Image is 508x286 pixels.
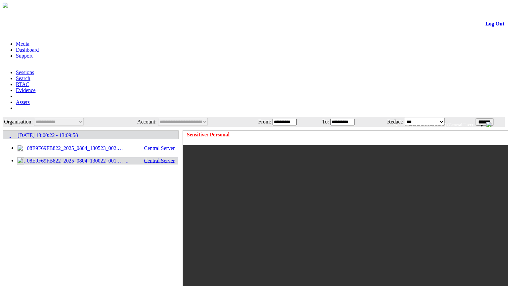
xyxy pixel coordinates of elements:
[248,118,272,126] td: From:
[16,53,33,59] a: Support
[25,158,126,164] span: 08E9F69FB822_2025_0804_130022_001.MP4
[16,75,30,81] a: Search
[17,158,178,163] a: 08E9F69FB822_2025_0804_130022_001.MP4 Central Server
[16,81,29,87] a: RTAC
[3,3,8,8] img: arrow-3.png
[17,157,24,165] img: video24_pre.svg
[486,122,491,127] img: bell24.png
[128,145,178,151] span: Central Server
[18,132,78,138] span: [DATE] 13:00:22 - 13:09:58
[4,131,178,138] a: [DATE] 13:00:22 - 13:09:58
[394,122,473,127] span: Welcome, [PERSON_NAME] (General User)
[122,118,157,126] td: Account:
[128,158,178,164] span: Central Server
[16,70,34,75] a: Sessions
[316,118,329,126] td: To:
[16,87,36,93] a: Evidence
[16,41,29,47] a: Media
[3,118,33,126] td: Organisation:
[16,47,39,53] a: Dashboard
[25,145,126,151] span: 08E9F69FB822_2025_0804_130523_002.MP4
[16,99,30,105] a: Assets
[486,21,504,26] a: Log Out
[374,118,404,126] td: Redact:
[17,145,178,151] a: 08E9F69FB822_2025_0804_130523_002.MP4 Central Server
[187,131,230,138] td: Sensitive: Personal
[17,145,24,152] img: video24.svg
